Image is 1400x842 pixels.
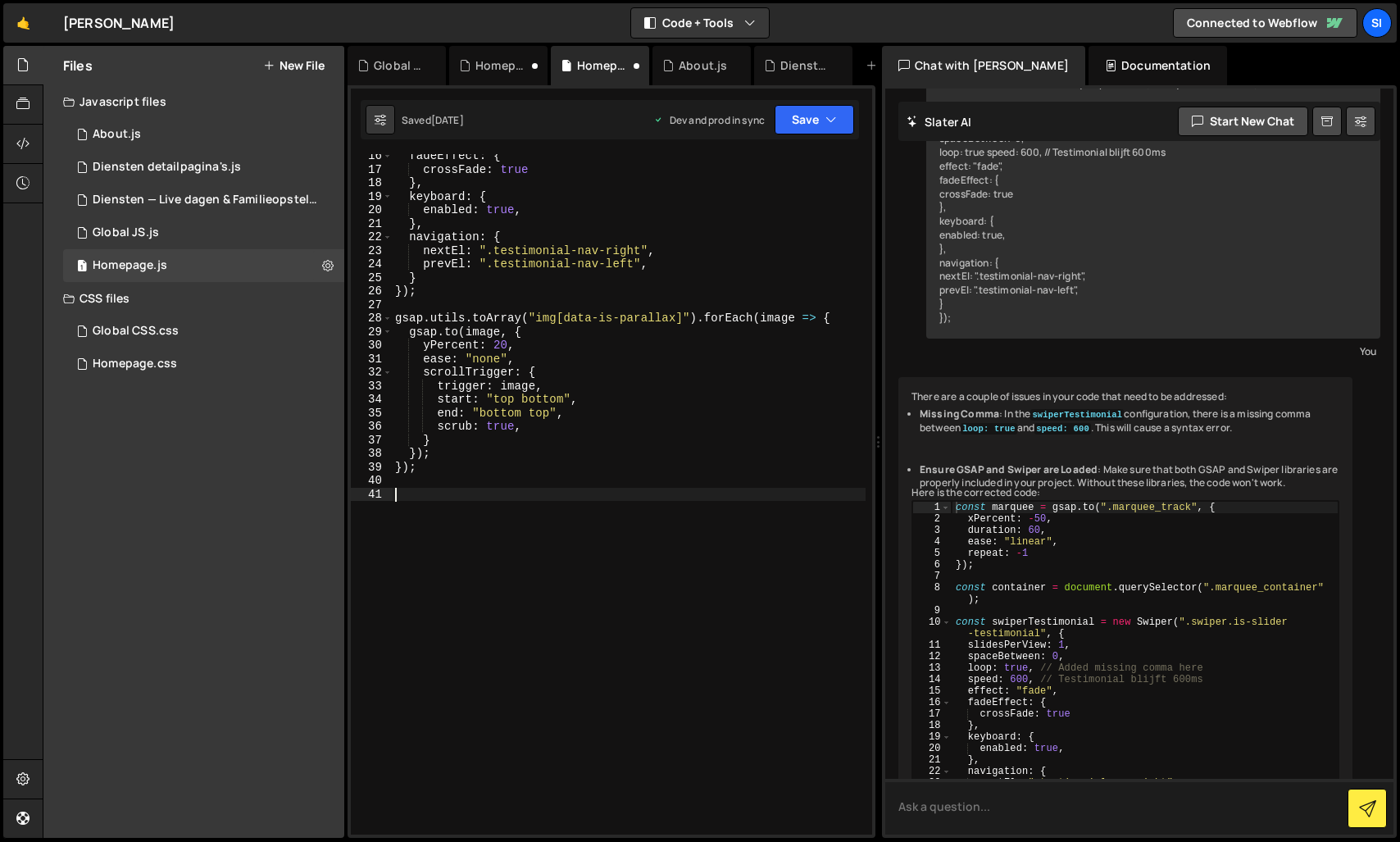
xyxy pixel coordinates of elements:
div: Global JS.js [93,225,159,240]
div: 18 [913,720,951,731]
div: Homepage.css [475,57,528,74]
div: Global CSS.css [93,324,179,339]
div: You [930,343,1376,360]
div: 6 [913,559,951,571]
div: About.js [679,57,727,74]
strong: Ensure GSAP and Swiper are Loaded [920,462,1098,476]
span: 1 [77,261,87,274]
div: 3 [913,525,951,536]
div: 17 [351,163,393,177]
div: 14526/37508.js [63,249,344,282]
div: 30 [351,339,393,353]
div: 13 [913,662,951,674]
div: 7 [913,571,951,582]
div: Dev and prod in sync [653,113,765,127]
div: 1 [913,502,951,513]
code: speed: 600 [1034,423,1091,435]
div: Homepage.css [93,357,177,371]
div: 25 [351,271,393,285]
strong: Missing Comma [920,407,999,421]
div: 5 [913,548,951,559]
div: Chat with [PERSON_NAME] [882,46,1085,85]
div: 20 [351,203,393,217]
div: 9 [913,605,951,617]
button: Save [775,105,854,134]
div: New File [866,57,934,74]
li: : Make sure that both GSAP and Swiper libraries are properly included in your project. Without th... [920,463,1339,491]
div: Homepage.js [577,57,630,74]
a: Si [1362,8,1392,38]
div: 37 [351,434,393,448]
div: 22 [351,230,393,244]
div: 26 [351,284,393,298]
div: 34 [351,393,393,407]
div: 39 [351,461,393,475]
a: Connected to Webflow [1173,8,1357,38]
div: 41 [351,488,393,502]
a: 🤙 [3,3,43,43]
div: Documentation [1089,46,1227,85]
div: Saved [402,113,464,127]
div: 8 [913,582,951,605]
div: Diensten detailpagina's.js [780,57,833,74]
div: 36 [351,420,393,434]
div: 27 [351,298,393,312]
div: 18 [351,176,393,190]
code: loop: true [961,423,1017,435]
div: 14526/37646.js [63,184,350,216]
div: About.js [93,127,141,142]
div: 14526/38571.js [63,151,344,184]
div: 22 [913,766,951,777]
div: 14526/37509.css [63,348,344,380]
div: 12 [913,651,951,662]
div: 24 [351,257,393,271]
div: 15 [913,685,951,697]
div: 14526/37755.js [63,216,344,249]
li: : In the configuration, there is a missing comma between and . This will cause a syntax error. [920,407,1339,435]
div: 29 [351,325,393,339]
div: 40 [351,474,393,488]
div: 35 [351,407,393,421]
div: [PERSON_NAME] [63,13,175,33]
div: Diensten — Live dagen & Familieopstellingen.js [93,193,319,207]
div: 14526/38568.js [63,118,344,151]
div: 20 [913,743,951,754]
div: 21 [913,754,951,766]
div: CSS files [43,282,344,315]
h2: Files [63,57,93,75]
div: 14 [913,674,951,685]
div: 28 [351,312,393,325]
div: 2 [913,513,951,525]
div: 11 [913,639,951,651]
div: 4 [913,536,951,548]
div: 21 [351,217,393,231]
div: 16 [351,149,393,163]
div: 19 [913,731,951,743]
div: 23 [351,244,393,258]
div: Diensten detailpagina's.js [93,160,241,175]
h2: Slater AI [907,114,972,130]
div: 17 [913,708,951,720]
button: Code + Tools [631,8,769,38]
div: 16 [913,697,951,708]
button: Start new chat [1178,107,1308,136]
div: 10 [913,617,951,639]
div: Homepage.js [93,258,167,273]
button: New File [263,59,325,72]
div: 32 [351,366,393,380]
div: 33 [351,380,393,394]
div: 14526/37756.css [63,315,344,348]
div: 23 [913,777,951,789]
div: Global CSS.css [374,57,426,74]
div: 38 [351,447,393,461]
div: [DATE] [431,113,464,127]
div: 31 [351,353,393,366]
code: swiperTestimonial [1030,409,1124,421]
div: Javascript files [43,85,344,118]
div: 19 [351,190,393,204]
